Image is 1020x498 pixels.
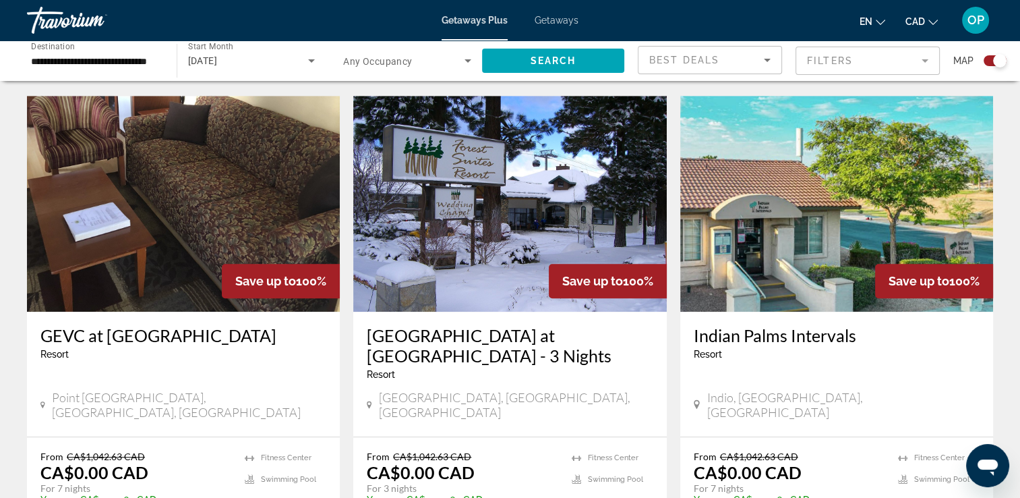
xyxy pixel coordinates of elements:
span: From [367,451,390,462]
span: Swimming Pool [261,475,316,484]
span: Search [530,55,576,66]
span: CAD [905,16,925,27]
span: [GEOGRAPHIC_DATA], [GEOGRAPHIC_DATA], [GEOGRAPHIC_DATA] [379,390,653,420]
span: Swimming Pool [588,475,643,484]
p: For 3 nights [367,482,558,495]
span: Point [GEOGRAPHIC_DATA], [GEOGRAPHIC_DATA], [GEOGRAPHIC_DATA] [52,390,327,420]
img: RK73E01X.jpg [353,96,666,312]
span: Best Deals [649,55,719,65]
div: 100% [549,264,667,298]
span: en [860,16,872,27]
span: Destination [31,41,75,51]
span: Fitness Center [261,453,311,462]
span: CA$1,042.63 CAD [67,451,145,462]
p: CA$0.00 CAD [367,462,475,482]
span: Any Occupancy [343,56,413,67]
a: [GEOGRAPHIC_DATA] at [GEOGRAPHIC_DATA] - 3 Nights [367,325,653,366]
span: Start Month [188,42,233,51]
span: From [40,451,63,462]
span: Resort [367,369,395,380]
span: Resort [40,349,69,360]
img: 0892E01X.jpg [680,96,993,312]
p: CA$0.00 CAD [694,462,802,482]
span: [DATE] [188,55,218,66]
button: User Menu [958,6,993,34]
p: CA$0.00 CAD [40,462,148,482]
span: CA$1,042.63 CAD [720,451,798,462]
img: 8771I01X.jpg [27,96,340,312]
span: Save up to [889,274,949,288]
span: Save up to [562,274,623,288]
span: From [694,451,717,462]
p: For 7 nights [694,482,884,495]
span: Indio, [GEOGRAPHIC_DATA], [GEOGRAPHIC_DATA] [707,390,980,420]
p: For 7 nights [40,482,231,495]
button: Change currency [905,11,938,31]
span: Fitness Center [914,453,965,462]
span: Save up to [235,274,296,288]
iframe: Button to launch messaging window [966,444,1009,487]
button: Change language [860,11,885,31]
span: Swimming Pool [914,475,969,484]
button: Filter [796,46,940,76]
span: OP [967,13,984,27]
span: CA$1,042.63 CAD [393,451,471,462]
mat-select: Sort by [649,52,771,68]
span: Resort [694,349,722,360]
span: Fitness Center [588,453,638,462]
a: Travorium [27,3,162,38]
a: Getaways [535,15,578,26]
button: Search [482,49,625,73]
span: Map [953,51,973,70]
a: Getaways Plus [442,15,508,26]
div: 100% [875,264,993,298]
a: GEVC at [GEOGRAPHIC_DATA] [40,325,326,345]
a: Indian Palms Intervals [694,325,980,345]
div: 100% [222,264,340,298]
